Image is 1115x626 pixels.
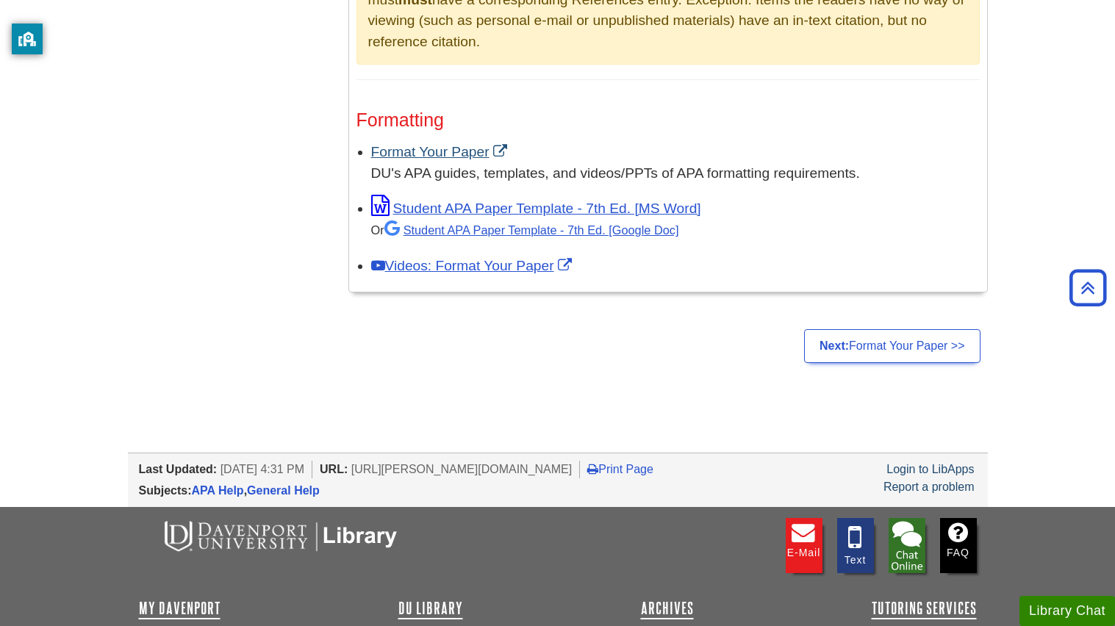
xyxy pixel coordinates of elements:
[1019,596,1115,626] button: Library Chat
[398,600,463,617] a: DU Library
[247,484,320,497] a: General Help
[837,518,874,573] a: Text
[371,223,679,237] small: Or
[804,329,980,363] a: Next:Format Your Paper >>
[872,600,977,617] a: Tutoring Services
[886,463,974,475] a: Login to LibApps
[320,463,348,475] span: URL:
[883,481,975,493] a: Report a problem
[641,600,694,617] a: Archives
[371,144,511,159] a: Link opens in new window
[820,339,849,352] strong: Next:
[371,163,980,184] div: DU's APA guides, templates, and videos/PPTs of APA formatting requirements.
[139,463,218,475] span: Last Updated:
[786,518,822,573] a: E-mail
[587,463,598,475] i: Print Page
[139,484,192,497] span: Subjects:
[889,518,925,573] li: Chat with Library
[221,463,304,475] span: [DATE] 4:31 PM
[351,463,573,475] span: [URL][PERSON_NAME][DOMAIN_NAME]
[940,518,977,573] a: FAQ
[384,223,679,237] a: Student APA Paper Template - 7th Ed. [Google Doc]
[192,484,244,497] a: APA Help
[1064,278,1111,298] a: Back to Top
[192,484,320,497] span: ,
[587,463,653,475] a: Print Page
[12,24,43,54] button: privacy banner
[139,518,418,553] img: DU Libraries
[371,201,701,216] a: Link opens in new window
[889,518,925,573] img: Library Chat
[139,600,221,617] a: My Davenport
[356,109,980,131] h3: Formatting
[371,258,576,273] a: Link opens in new window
